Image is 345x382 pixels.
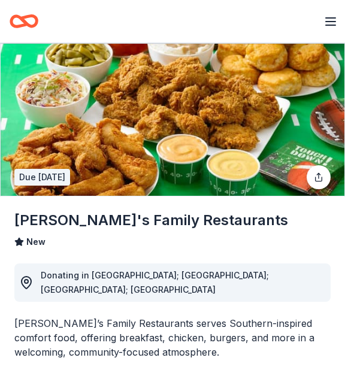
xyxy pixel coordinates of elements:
[41,270,269,295] span: Donating in [GEOGRAPHIC_DATA]; [GEOGRAPHIC_DATA]; [GEOGRAPHIC_DATA]; [GEOGRAPHIC_DATA]
[14,211,288,230] h1: [PERSON_NAME]'s Family Restaurants
[1,44,344,196] img: Image for Jack's Family Restaurants
[14,316,331,359] div: [PERSON_NAME]’s Family Restaurants serves Southern-inspired comfort food, offering breakfast, chi...
[26,235,46,249] span: New
[14,169,70,186] div: Due [DATE]
[10,7,38,35] a: Home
